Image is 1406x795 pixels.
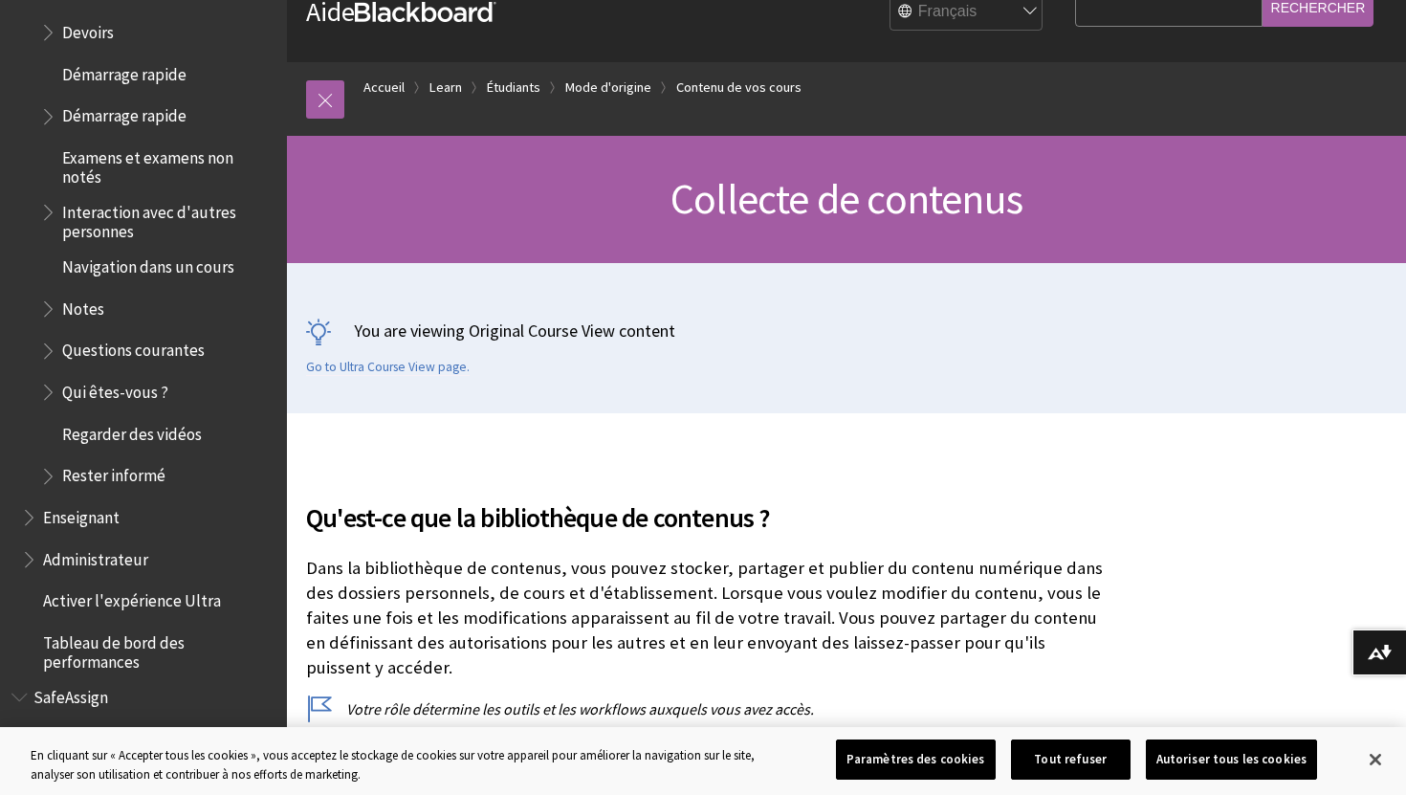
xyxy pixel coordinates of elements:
[62,100,187,126] span: Démarrage rapide
[565,76,651,99] a: Mode d'origine
[1354,739,1396,781] button: Fermer
[429,76,462,99] a: Learn
[306,359,470,376] a: Go to Ultra Course View page.
[43,543,148,569] span: Administrateur
[1146,740,1317,780] button: Autoriser tous les cookies
[62,58,187,84] span: Démarrage rapide
[43,723,104,749] span: Étudiant
[31,746,774,784] div: En cliquant sur « Accepter tous les cookies », vous acceptez le stockage de cookies sur votre app...
[62,142,274,187] span: Examens et examens non notés
[670,172,1022,225] span: Collecte de contenus
[306,319,1387,342] p: You are viewing Original Course View content
[62,16,114,42] span: Devoirs
[487,76,540,99] a: Étudiants
[363,76,405,99] a: Accueil
[62,376,168,402] span: Qui êtes-vous ?
[62,460,165,486] span: Rester informé
[355,2,496,22] strong: Blackboard
[62,196,274,241] span: Interaction avec d'autres personnes
[62,293,104,319] span: Notes
[62,418,202,444] span: Regarder des vidéos
[306,698,1104,719] p: Votre rôle détermine les outils et les workflows auxquels vous avez accès.
[62,251,234,276] span: Navigation dans un cours
[1011,740,1131,780] button: Tout refuser
[43,585,221,611] span: Activer l'expérience Ultra
[33,681,108,707] span: SafeAssign
[43,627,274,672] span: Tableau de bord des performances
[676,76,802,99] a: Contenu de vos cours
[62,335,205,361] span: Questions courantes
[43,501,120,527] span: Enseignant
[306,556,1104,681] p: Dans la bibliothèque de contenus, vous pouvez stocker, partager et publier du contenu numérique d...
[836,740,996,780] button: Paramètres des cookies
[306,475,1104,538] h2: Qu'est-ce que la bibliothèque de contenus ?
